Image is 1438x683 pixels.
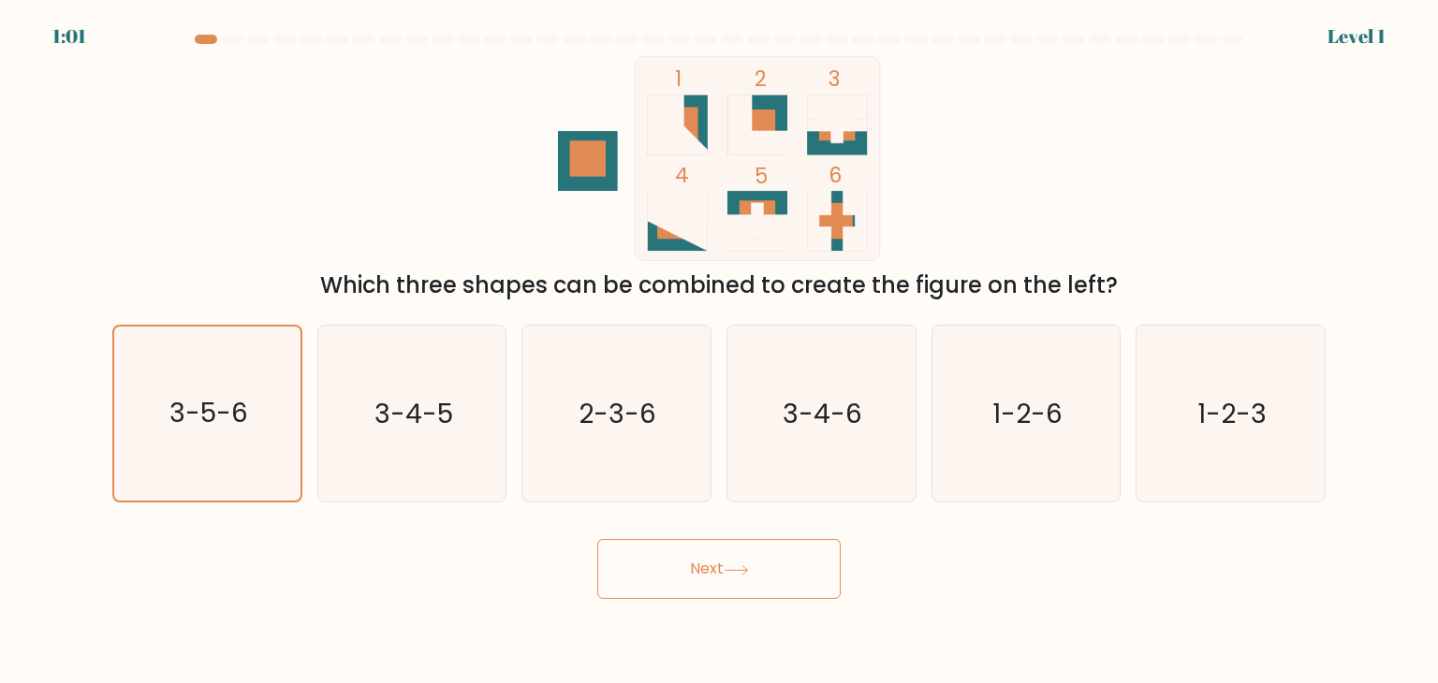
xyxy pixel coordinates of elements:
[829,160,842,190] tspan: 6
[755,161,768,191] tspan: 5
[992,395,1063,432] text: 1-2-6
[675,160,689,190] tspan: 4
[675,64,682,94] tspan: 1
[784,395,863,432] text: 3-4-6
[597,539,841,599] button: Next
[580,395,657,432] text: 2-3-6
[52,22,86,51] div: 1:01
[124,269,1314,302] div: Which three shapes can be combined to create the figure on the left?
[1328,22,1386,51] div: Level 1
[829,64,840,94] tspan: 3
[755,64,767,94] tspan: 2
[169,396,248,432] text: 3-5-6
[374,395,453,432] text: 3-4-5
[1197,395,1267,432] text: 1-2-3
